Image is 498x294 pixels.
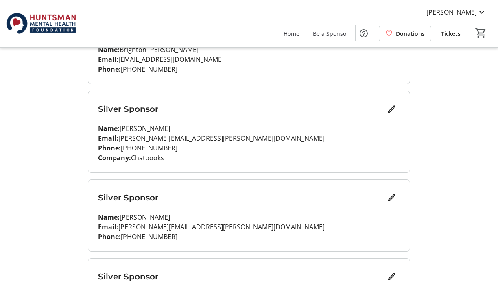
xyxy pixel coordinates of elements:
button: Cart [474,26,488,40]
p: [PHONE_NUMBER] [98,64,400,74]
img: Huntsman Mental Health Foundation's Logo [5,3,77,44]
p: [PERSON_NAME] [98,212,400,222]
strong: Name: [98,124,120,133]
strong: Email: [98,222,118,231]
span: [PERSON_NAME] [426,7,477,17]
a: Home [277,26,306,41]
a: Be a Sponsor [306,26,355,41]
span: Donations [396,29,425,38]
strong: Phone: [98,144,121,152]
h3: Silver Sponsor [98,103,384,115]
h3: Silver Sponsor [98,270,384,283]
h3: Silver Sponsor [98,192,384,204]
button: Edit [384,189,400,206]
button: [PERSON_NAME] [420,6,493,19]
strong: Company: [98,153,131,162]
strong: Name: [98,45,120,54]
p: Chatbooks [98,153,400,163]
strong: Phone: [98,65,121,74]
p: [PERSON_NAME] [98,124,400,133]
strong: Email: [98,55,118,64]
button: Edit [384,268,400,285]
button: Help [356,25,372,41]
a: Tickets [435,26,467,41]
strong: Name: [98,213,120,222]
strong: Phone: [98,232,121,241]
strong: Email: [98,134,118,143]
p: [PERSON_NAME][EMAIL_ADDRESS][PERSON_NAME][DOMAIN_NAME] [98,222,400,232]
p: [PHONE_NUMBER] [98,143,400,153]
a: Donations [379,26,431,41]
p: Brighton [PERSON_NAME] [98,45,400,54]
p: [PHONE_NUMBER] [98,232,400,242]
button: Edit [384,101,400,117]
span: Tickets [441,29,461,38]
p: [PERSON_NAME][EMAIL_ADDRESS][PERSON_NAME][DOMAIN_NAME] [98,133,400,143]
span: Be a Sponsor [313,29,349,38]
span: Home [284,29,299,38]
p: [EMAIL_ADDRESS][DOMAIN_NAME] [98,54,400,64]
